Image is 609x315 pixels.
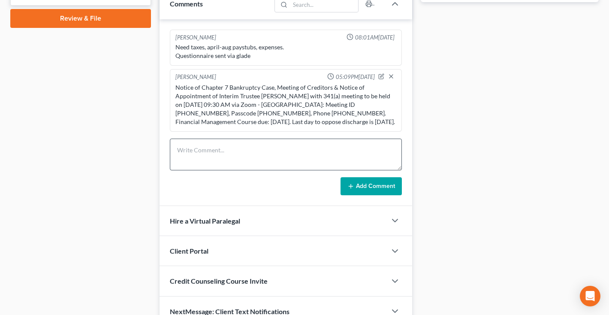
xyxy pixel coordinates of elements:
[170,277,268,285] span: Credit Counseling Course Invite
[175,33,216,42] div: [PERSON_NAME]
[170,247,208,255] span: Client Portal
[355,33,395,42] span: 08:01AM[DATE]
[175,43,396,60] div: Need taxes, april-aug paystubs, expenses. Questionnaire sent via glade
[336,73,375,81] span: 05:09PM[DATE]
[10,9,151,28] a: Review & File
[175,83,396,126] div: Notice of Chapter 7 Bankruptcy Case, Meeting of Creditors & Notice of Appointment of Interim Trus...
[175,73,216,82] div: [PERSON_NAME]
[170,217,240,225] span: Hire a Virtual Paralegal
[341,177,402,195] button: Add Comment
[580,286,600,306] div: Open Intercom Messenger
